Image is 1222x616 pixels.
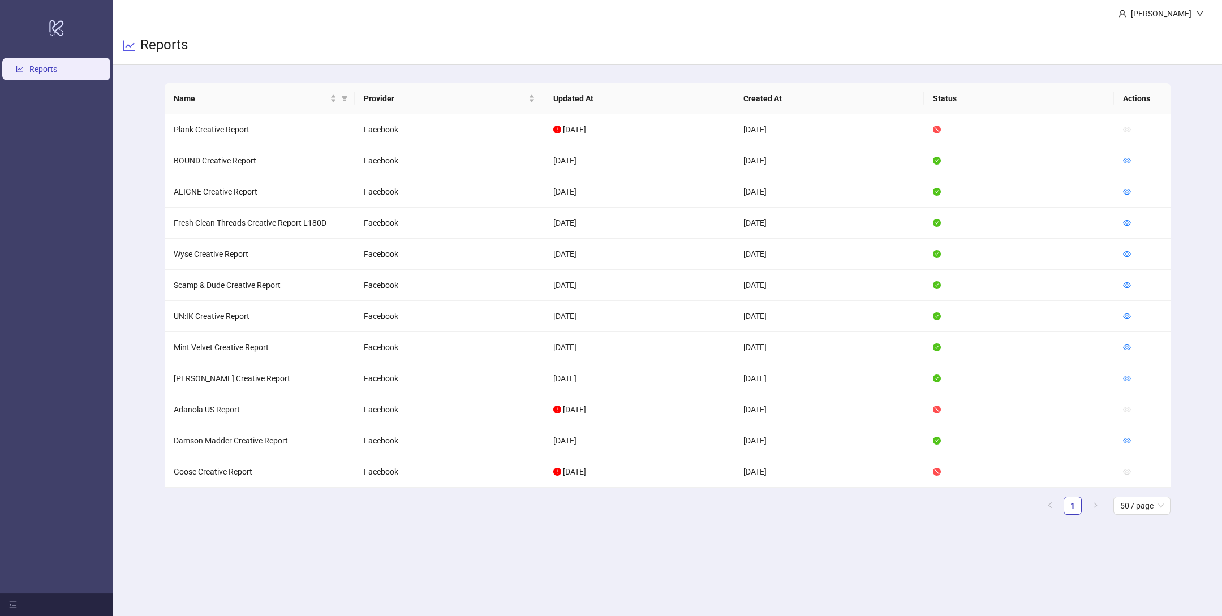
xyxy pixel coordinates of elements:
[355,363,544,394] td: Facebook
[1113,497,1171,515] div: Page Size
[165,301,354,332] td: UN:IK Creative Report
[1047,502,1053,509] span: left
[553,406,561,413] span: exclamation-circle
[1064,497,1081,514] a: 1
[1123,312,1131,321] a: eye
[563,405,586,414] span: [DATE]
[1123,187,1131,196] a: eye
[734,456,924,488] td: [DATE]
[1123,249,1131,259] a: eye
[563,125,586,134] span: [DATE]
[29,64,57,74] a: Reports
[1123,219,1131,227] span: eye
[933,126,941,133] span: stop
[1086,497,1104,515] button: right
[1041,497,1059,515] button: left
[933,374,941,382] span: check-circle
[355,176,544,208] td: Facebook
[544,208,734,239] td: [DATE]
[355,239,544,270] td: Facebook
[1118,10,1126,18] span: user
[1123,468,1131,476] span: eye
[1123,250,1131,258] span: eye
[1086,497,1104,515] li: Next Page
[734,176,924,208] td: [DATE]
[1064,497,1082,515] li: 1
[339,90,350,107] span: filter
[1126,7,1196,20] div: [PERSON_NAME]
[544,270,734,301] td: [DATE]
[1092,502,1099,509] span: right
[734,239,924,270] td: [DATE]
[553,126,561,133] span: exclamation-circle
[165,145,354,176] td: BOUND Creative Report
[1041,497,1059,515] li: Previous Page
[1123,406,1131,413] span: eye
[122,39,136,53] span: line-chart
[544,176,734,208] td: [DATE]
[1123,157,1131,165] span: eye
[734,332,924,363] td: [DATE]
[544,301,734,332] td: [DATE]
[734,145,924,176] td: [DATE]
[1123,374,1131,383] a: eye
[165,83,354,114] th: Name
[165,394,354,425] td: Adanola US Report
[734,363,924,394] td: [DATE]
[1123,218,1131,227] a: eye
[544,239,734,270] td: [DATE]
[165,176,354,208] td: ALIGNE Creative Report
[1123,281,1131,289] span: eye
[355,145,544,176] td: Facebook
[364,92,526,105] span: Provider
[734,394,924,425] td: [DATE]
[1123,156,1131,165] a: eye
[544,83,734,114] th: Updated At
[1123,437,1131,445] span: eye
[174,92,327,105] span: Name
[933,343,941,351] span: check-circle
[165,456,354,488] td: Goose Creative Report
[355,456,544,488] td: Facebook
[933,281,941,289] span: check-circle
[165,270,354,301] td: Scamp & Dude Creative Report
[1196,10,1204,18] span: down
[553,468,561,476] span: exclamation-circle
[734,83,924,114] th: Created At
[1123,312,1131,320] span: eye
[355,394,544,425] td: Facebook
[355,332,544,363] td: Facebook
[165,425,354,456] td: Damson Madder Creative Report
[9,601,17,609] span: menu-fold
[734,270,924,301] td: [DATE]
[933,312,941,320] span: check-circle
[933,157,941,165] span: check-circle
[933,437,941,445] span: check-circle
[933,468,941,476] span: stop
[933,188,941,196] span: check-circle
[933,250,941,258] span: check-circle
[544,145,734,176] td: [DATE]
[1120,497,1164,514] span: 50 / page
[1123,188,1131,196] span: eye
[734,301,924,332] td: [DATE]
[1123,343,1131,351] span: eye
[165,363,354,394] td: [PERSON_NAME] Creative Report
[1123,374,1131,382] span: eye
[1123,281,1131,290] a: eye
[355,425,544,456] td: Facebook
[1123,343,1131,352] a: eye
[1114,83,1171,114] th: Actions
[563,467,586,476] span: [DATE]
[544,363,734,394] td: [DATE]
[355,114,544,145] td: Facebook
[165,332,354,363] td: Mint Velvet Creative Report
[544,332,734,363] td: [DATE]
[355,208,544,239] td: Facebook
[544,425,734,456] td: [DATE]
[734,114,924,145] td: [DATE]
[341,95,348,102] span: filter
[355,301,544,332] td: Facebook
[355,83,544,114] th: Provider
[140,36,188,55] h3: Reports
